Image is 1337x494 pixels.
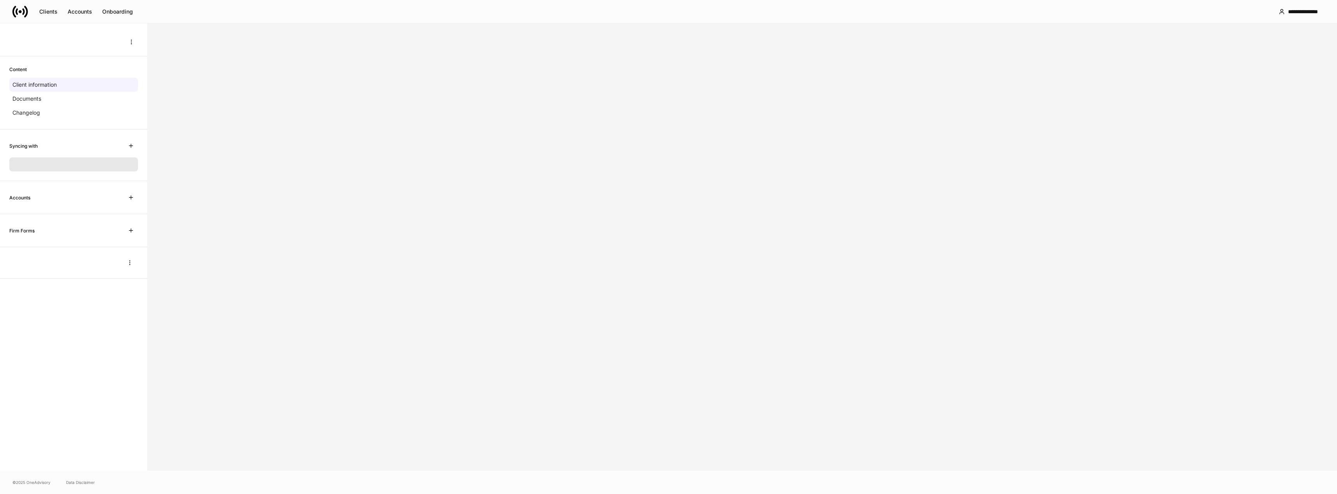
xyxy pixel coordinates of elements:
span: © 2025 OneAdvisory [12,479,51,485]
h6: Firm Forms [9,227,35,234]
div: Clients [39,9,58,14]
a: Data Disclaimer [66,479,95,485]
p: Client information [12,81,57,89]
h6: Accounts [9,194,30,201]
h6: Syncing with [9,142,38,150]
button: Accounts [63,5,97,18]
button: Clients [34,5,63,18]
button: Onboarding [97,5,138,18]
a: Client information [9,78,138,92]
div: Accounts [68,9,92,14]
div: Onboarding [102,9,133,14]
p: Documents [12,95,41,103]
a: Changelog [9,106,138,120]
a: Documents [9,92,138,106]
h6: Content [9,66,27,73]
p: Changelog [12,109,40,117]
